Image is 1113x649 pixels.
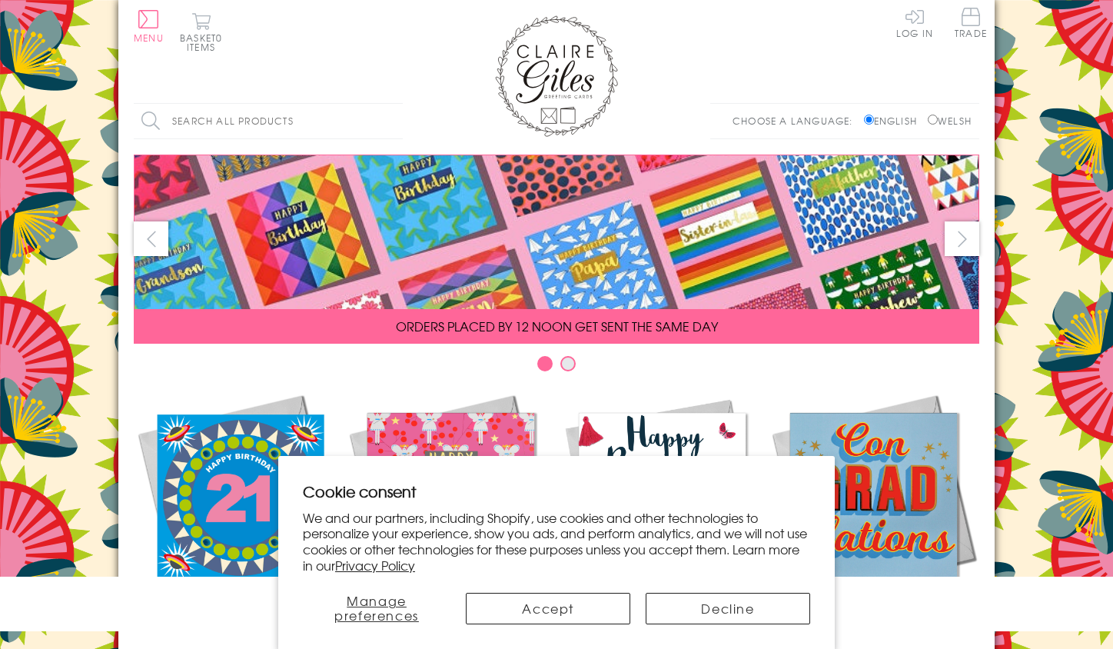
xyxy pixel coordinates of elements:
button: Decline [646,593,810,624]
input: Search all products [134,104,403,138]
button: next [945,221,979,256]
button: Carousel Page 2 [560,356,576,371]
a: Birthdays [556,391,768,632]
input: English [864,115,874,125]
button: Carousel Page 1 (Current Slide) [537,356,553,371]
p: Choose a language: [733,114,861,128]
input: Search [387,104,403,138]
button: Basket0 items [180,12,222,52]
a: New Releases [134,391,345,632]
h2: Cookie consent [303,481,810,502]
a: Privacy Policy [335,556,415,574]
button: prev [134,221,168,256]
p: We and our partners, including Shopify, use cookies and other technologies to personalize your ex... [303,510,810,574]
span: ORDERS PLACED BY 12 NOON GET SENT THE SAME DAY [396,317,718,335]
button: Menu [134,10,164,42]
label: Welsh [928,114,972,128]
a: Trade [955,8,987,41]
button: Manage preferences [303,593,450,624]
div: Carousel Pagination [134,355,979,379]
button: Accept [466,593,630,624]
span: Menu [134,31,164,45]
span: Trade [955,8,987,38]
span: 0 items [187,31,222,54]
label: English [864,114,925,128]
input: Welsh [928,115,938,125]
a: Christmas [345,391,556,632]
span: Manage preferences [334,591,419,624]
img: Claire Giles Greetings Cards [495,15,618,137]
a: Log In [896,8,933,38]
a: Academic [768,391,979,632]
